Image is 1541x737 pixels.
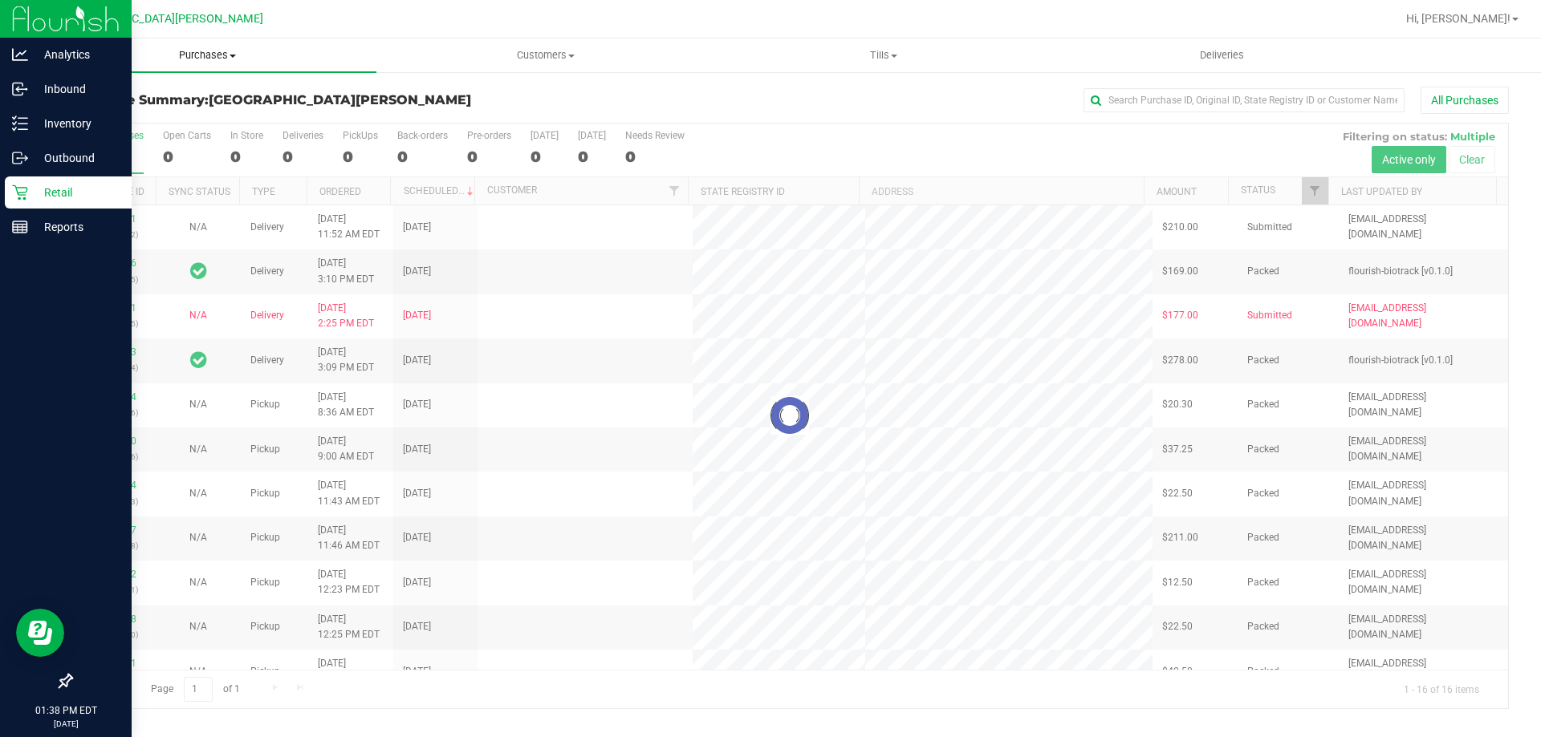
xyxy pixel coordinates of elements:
inline-svg: Inbound [12,81,28,97]
p: 01:38 PM EDT [7,703,124,718]
inline-svg: Reports [12,219,28,235]
iframe: Resource center [16,609,64,657]
p: [DATE] [7,718,124,730]
p: Retail [28,183,124,202]
inline-svg: Inventory [12,115,28,132]
p: Inbound [28,79,124,99]
p: Analytics [28,45,124,64]
span: Customers [377,48,714,63]
span: Hi, [PERSON_NAME]! [1406,12,1511,25]
input: Search Purchase ID, Original ID, State Registry ID or Customer Name... [1084,88,1405,112]
span: Deliveries [1178,48,1266,63]
inline-svg: Analytics [12,47,28,63]
p: Inventory [28,114,124,133]
p: Outbound [28,148,124,168]
a: Tills [714,38,1052,72]
span: [GEOGRAPHIC_DATA][PERSON_NAME] [65,12,263,26]
span: Tills [715,48,1051,63]
inline-svg: Retail [12,184,28,200]
button: All Purchases [1421,87,1509,114]
span: [GEOGRAPHIC_DATA][PERSON_NAME] [209,92,471,107]
h3: Purchase Summary: [71,93,550,107]
p: Reports [28,217,124,237]
a: Customers [376,38,714,72]
inline-svg: Outbound [12,150,28,166]
a: Purchases [39,38,376,72]
span: Purchases [39,48,376,63]
a: Deliveries [1053,38,1391,72]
